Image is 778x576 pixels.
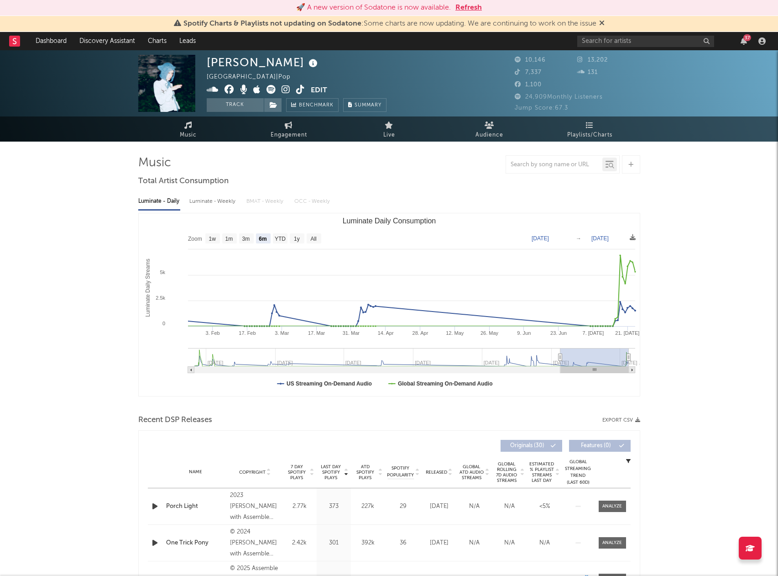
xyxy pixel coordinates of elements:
text: Global Streaming On-Demand Audio [397,380,492,387]
span: 7,337 [515,69,542,75]
span: 131 [577,69,598,75]
span: Last Day Spotify Plays [319,464,343,481]
text: 21. [DATE] [615,330,639,336]
div: N/A [459,539,490,548]
text: 2.5k [156,295,165,301]
a: Engagement [239,116,339,142]
span: Copyright [239,470,266,475]
text: Luminate Daily Streams [145,259,151,317]
text: → [576,235,581,242]
button: Originals(30) [501,440,562,452]
span: Released [426,470,447,475]
div: 29 [387,502,419,511]
div: <5% [529,502,560,511]
text: 23. Jun [550,330,567,336]
input: Search by song name or URL [506,161,602,169]
div: 36 [387,539,419,548]
text: YTD [274,236,285,242]
button: Features(0) [569,440,631,452]
span: 24,909 Monthly Listeners [515,94,603,100]
a: Live [339,116,439,142]
span: 1,100 [515,82,542,88]
text: 0 [162,321,165,326]
div: N/A [529,539,560,548]
span: Live [383,130,395,141]
span: 10,146 [515,57,546,63]
div: N/A [459,502,490,511]
text: 17. Mar [308,330,325,336]
text: 1y [294,236,300,242]
button: Summary [343,98,386,112]
div: 373 [319,502,349,511]
div: 🚀 A new version of Sodatone is now available. [296,2,451,13]
span: Music [180,130,197,141]
span: Summary [355,103,381,108]
div: 301 [319,539,349,548]
div: 227k [353,502,383,511]
span: Global ATD Audio Streams [459,464,484,481]
div: N/A [494,502,525,511]
button: Track [207,98,264,112]
text: 6m [259,236,266,242]
a: Charts [141,32,173,50]
div: N/A [494,539,525,548]
a: Leads [173,32,202,50]
text: Luminate Daily Consumption [342,217,436,225]
span: Playlists/Charts [567,130,612,141]
text: 3. Mar [275,330,289,336]
button: Edit [311,85,327,96]
text: 28. Apr [412,330,428,336]
a: Music [138,116,239,142]
text: 9. Jun [517,330,531,336]
text: All [310,236,316,242]
span: 7 Day Spotify Plays [285,464,309,481]
input: Search for artists [577,36,714,47]
div: [PERSON_NAME] [207,55,320,70]
div: Luminate - Daily [138,194,180,209]
div: [DATE] [424,502,454,511]
svg: Luminate Daily Consumption [139,213,640,396]
div: Porch Light [166,502,226,511]
a: Dashboard [29,32,73,50]
span: 13,202 [577,57,608,63]
text: 31. Mar [342,330,360,336]
button: Refresh [455,2,482,13]
span: Jump Score: 67.3 [515,105,568,111]
span: Dismiss [599,20,605,27]
text: 3. Feb [205,330,219,336]
span: Global Rolling 7D Audio Streams [494,461,519,483]
text: 14. Apr [377,330,393,336]
div: 2.77k [285,502,314,511]
span: : Some charts are now updating. We are continuing to work on the issue [183,20,596,27]
text: 5k [160,270,165,275]
text: [DATE] [591,235,609,242]
div: 37 [743,34,751,41]
div: © 2024 [PERSON_NAME] with Assemble Sound [230,527,280,560]
div: Name [166,469,226,476]
text: 1m [225,236,233,242]
a: Benchmark [286,98,339,112]
text: 1w [209,236,216,242]
text: [DATE] [532,235,549,242]
text: [DATE] … [621,360,643,365]
text: 17. Feb [239,330,256,336]
a: Discovery Assistant [73,32,141,50]
text: 3m [242,236,250,242]
div: 392k [353,539,383,548]
span: Engagement [271,130,307,141]
div: [GEOGRAPHIC_DATA] | Pop [207,72,301,83]
span: Features ( 0 ) [575,443,617,449]
span: Spotify Charts & Playlists not updating on Sodatone [183,20,361,27]
span: ATD Spotify Plays [353,464,377,481]
span: Estimated % Playlist Streams Last Day [529,461,554,483]
div: [DATE] [424,539,454,548]
button: Export CSV [602,417,640,423]
span: Benchmark [299,100,334,111]
div: Luminate - Weekly [189,194,237,209]
button: 37 [741,37,747,45]
div: 2.42k [285,539,314,548]
span: Total Artist Consumption [138,176,229,187]
text: US Streaming On-Demand Audio [287,380,372,387]
a: One Trick Pony [166,539,226,548]
span: Audience [475,130,503,141]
